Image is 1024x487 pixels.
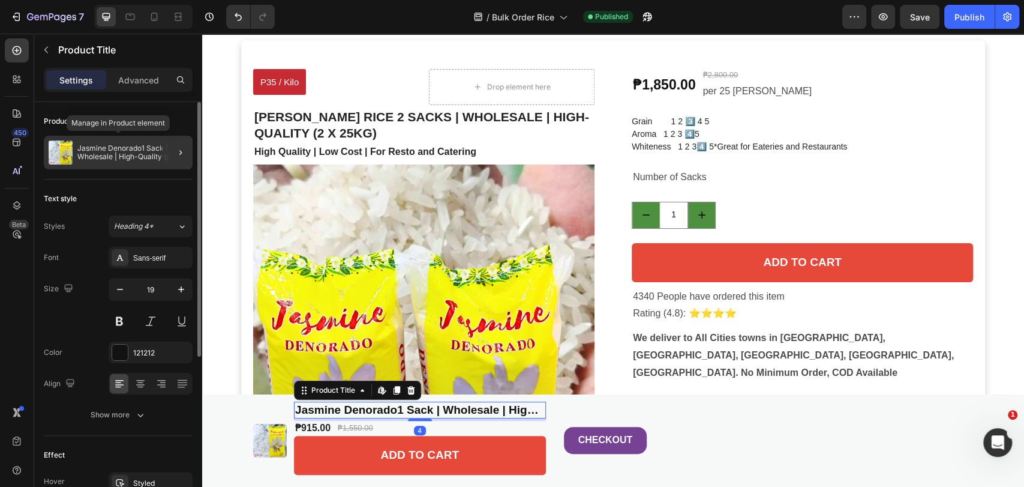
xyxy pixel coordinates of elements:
button: increment [486,169,513,195]
button: Add to cart [92,402,344,441]
input: quantity [457,169,486,195]
p: Settings [59,74,93,86]
div: Product source [44,116,96,127]
p: 7 [79,10,84,24]
span: Aroma 1 2 3 4️⃣5 [430,95,497,105]
iframe: Intercom live chat [983,428,1012,457]
p: Product Title [58,43,188,57]
div: Add to cart [561,222,639,237]
p: CHECKOUT [376,398,431,416]
span: Save [910,12,930,22]
div: Effect [44,450,65,461]
div: ₱2,800.00 [500,35,611,48]
div: Font [44,252,59,263]
button: 7 [5,5,89,29]
div: ₱1,550.00 [134,389,172,401]
button: Add to cart [430,210,771,249]
img: product feature img [49,141,73,165]
h1: [PERSON_NAME] Rice 2 Sacks | Wholesale | High-Quality (2 x 25kg) [51,74,392,109]
span: *Great for Eateries and Restaurants [512,108,645,118]
p: Number of Sacks [431,135,770,153]
div: 4 [212,392,224,402]
div: Add to cart [178,414,257,429]
pre: P35 / Kilo [51,35,104,61]
a: CHECKOUT [362,393,445,420]
button: Publish [944,5,995,29]
button: Show more [44,404,193,426]
p: Advanced [118,74,159,86]
div: ₱1,850.00 [430,41,495,62]
div: 450 [11,128,29,138]
span: Grain 1 2 3️⃣ 4 5 [430,83,507,92]
div: Text style [44,193,77,204]
span: Heading 4* [114,221,154,232]
div: Styles [44,221,65,232]
p: 4340 People have ordered this item [431,255,770,272]
div: Sans-serif [133,253,190,264]
button: decrement [430,169,457,195]
span: 1 [1008,410,1017,420]
button: Save [900,5,939,29]
div: Align [44,376,77,392]
iframe: Design area [202,34,1024,487]
span: / [487,11,490,23]
div: ₱915.00 [92,387,130,402]
div: Drop element here [285,49,349,58]
div: Size [44,281,76,297]
div: Show more [91,409,146,421]
p: per 25 [PERSON_NAME] [501,49,609,67]
button: Heading 4* [109,216,193,237]
div: 121212 [133,348,190,358]
p: Rating (4.8): ⭐⭐⭐⭐ [431,271,770,289]
div: Publish [954,11,984,23]
span: Bulk Order Rice [492,11,554,23]
p: Jasmine Denorado1 Sack | Wholesale | High-Quality (per 25kg) [77,144,188,161]
span: Published [595,11,628,22]
div: Color [44,347,62,358]
div: Hover [44,476,65,487]
p: High Quality | Low Cost | For Resto and Catering [52,112,391,125]
span: Whiteness 1 2 34️⃣ 5 [430,108,512,118]
strong: We deliver to All Cities towns in [GEOGRAPHIC_DATA], [GEOGRAPHIC_DATA], [GEOGRAPHIC_DATA], [GEOGR... [431,299,752,344]
div: Beta [9,220,29,229]
div: Undo/Redo [226,5,275,29]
